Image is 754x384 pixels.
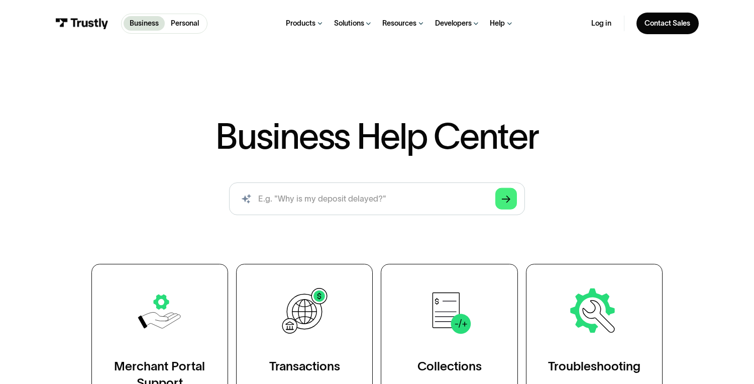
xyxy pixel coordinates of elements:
h1: Business Help Center [216,118,538,154]
div: Transactions [269,358,340,374]
div: Collections [417,358,482,374]
input: search [229,182,525,215]
div: Solutions [334,19,364,28]
form: Search [229,182,525,215]
div: Developers [435,19,472,28]
a: Log in [591,19,611,28]
p: Personal [171,18,199,29]
a: Business [124,16,165,31]
p: Business [130,18,159,29]
img: Trustly Logo [55,18,109,29]
div: Troubleshooting [548,358,640,374]
div: Resources [382,19,416,28]
a: Personal [165,16,205,31]
a: Contact Sales [636,13,699,34]
div: Products [286,19,315,28]
div: Help [490,19,505,28]
div: Contact Sales [644,19,690,28]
